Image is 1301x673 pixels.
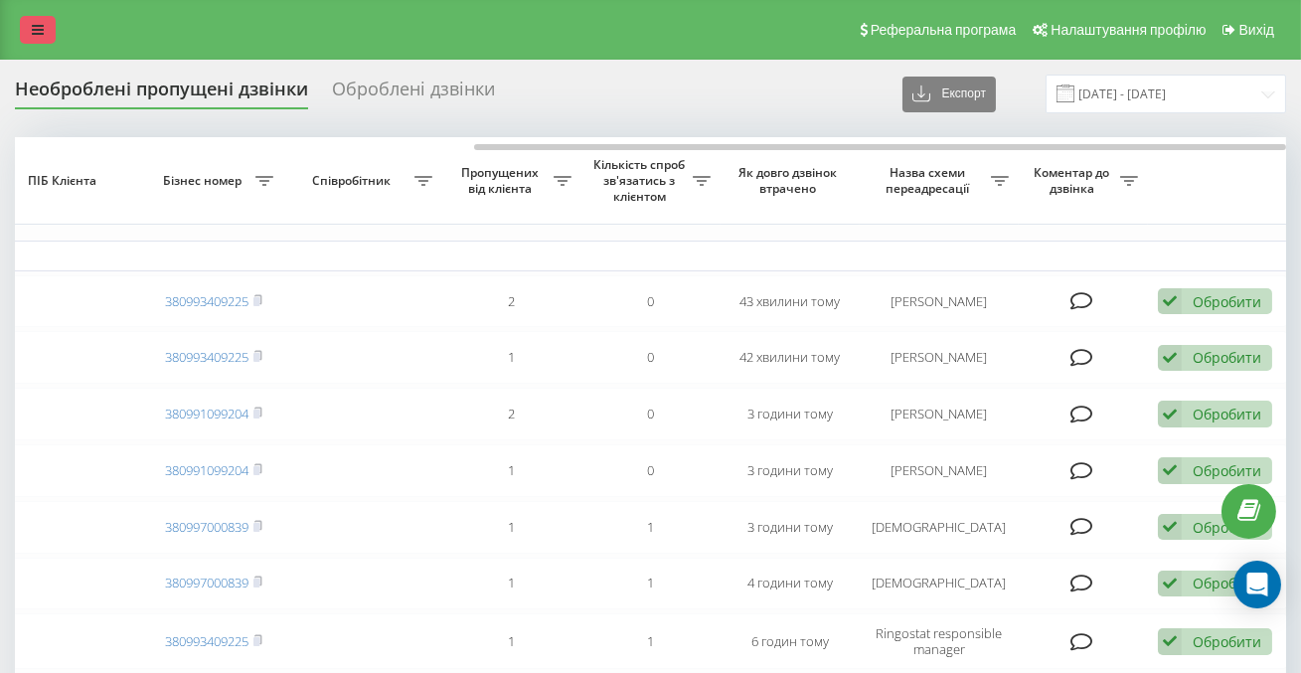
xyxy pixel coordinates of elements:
td: [PERSON_NAME] [860,444,1019,497]
td: 3 години тому [721,501,860,554]
span: Вихід [1239,22,1274,38]
td: 1 [442,444,581,497]
div: Обробити [1193,348,1261,367]
span: Пропущених від клієнта [452,165,554,196]
td: 1 [442,331,581,384]
td: 1 [581,613,721,669]
td: 1 [442,501,581,554]
div: Обробити [1193,292,1261,311]
span: Як довго дзвінок втрачено [736,165,844,196]
div: Обробити [1193,405,1261,423]
div: Open Intercom Messenger [1233,561,1281,608]
td: 1 [581,501,721,554]
td: 3 години тому [721,444,860,497]
div: Необроблені пропущені дзвінки [15,79,308,109]
span: Реферальна програма [871,22,1017,38]
a: 380993409225 [165,348,248,366]
td: [PERSON_NAME] [860,331,1019,384]
a: 380991099204 [165,461,248,479]
a: 380993409225 [165,632,248,650]
td: 0 [581,388,721,440]
span: ПІБ Клієнта [2,173,127,189]
div: Обробити [1193,574,1261,592]
a: 380993409225 [165,292,248,310]
td: [DEMOGRAPHIC_DATA] [860,501,1019,554]
span: Бізнес номер [154,173,255,189]
td: 1 [581,558,721,610]
td: [PERSON_NAME] [860,388,1019,440]
a: 380991099204 [165,405,248,422]
td: 2 [442,275,581,328]
button: Експорт [902,77,996,112]
td: [DEMOGRAPHIC_DATA] [860,558,1019,610]
td: [PERSON_NAME] [860,275,1019,328]
span: Налаштування профілю [1051,22,1206,38]
div: Оброблені дзвінки [332,79,495,109]
td: 1 [442,613,581,669]
a: 380997000839 [165,518,248,536]
td: Ringostat responsible manager [860,613,1019,669]
td: 42 хвилини тому [721,331,860,384]
span: Коментар до дзвінка [1029,165,1120,196]
a: 380997000839 [165,574,248,591]
td: 4 години тому [721,558,860,610]
span: Назва схеми переадресації [870,165,991,196]
td: 0 [581,331,721,384]
td: 2 [442,388,581,440]
span: Співробітник [293,173,414,189]
td: 3 години тому [721,388,860,440]
div: Обробити [1193,518,1261,537]
td: 43 хвилини тому [721,275,860,328]
td: 0 [581,275,721,328]
div: Обробити [1193,632,1261,651]
div: Обробити [1193,461,1261,480]
td: 0 [581,444,721,497]
td: 6 годин тому [721,613,860,669]
td: 1 [442,558,581,610]
span: Кількість спроб зв'язатись з клієнтом [591,157,693,204]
